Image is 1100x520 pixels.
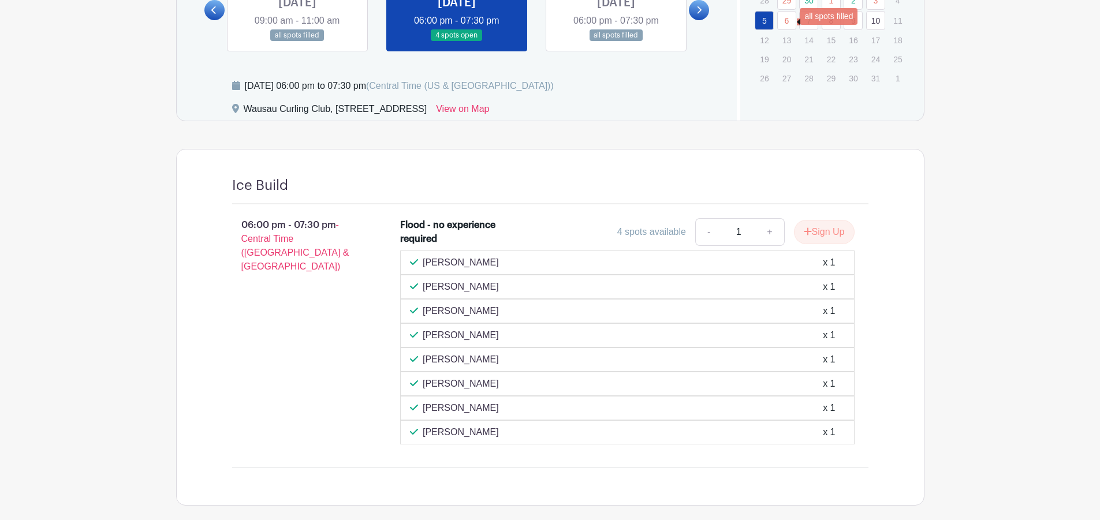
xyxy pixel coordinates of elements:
p: 13 [777,31,796,49]
p: [PERSON_NAME] [423,353,499,366]
a: - [695,218,722,246]
p: 21 [799,50,818,68]
p: 19 [755,50,774,68]
div: x 1 [823,401,835,415]
p: 17 [866,31,885,49]
p: [PERSON_NAME] [423,425,499,439]
p: 26 [755,69,774,87]
p: [PERSON_NAME] [423,328,499,342]
div: x 1 [823,280,835,294]
div: x 1 [823,377,835,391]
p: 15 [822,31,841,49]
span: (Central Time (US & [GEOGRAPHIC_DATA])) [366,81,554,91]
div: all spots filled [800,8,857,25]
div: x 1 [823,425,835,439]
p: [PERSON_NAME] [423,256,499,270]
p: 11 [888,12,907,29]
p: 31 [866,69,885,87]
h4: Ice Build [232,177,288,194]
div: [DATE] 06:00 pm to 07:30 pm [245,79,554,93]
div: x 1 [823,328,835,342]
p: 27 [777,69,796,87]
button: Sign Up [794,220,855,244]
div: 4 spots available [617,225,686,239]
p: 25 [888,50,907,68]
p: 20 [777,50,796,68]
p: 23 [844,50,863,68]
a: 5 [755,11,774,30]
p: 22 [822,50,841,68]
a: View on Map [436,102,489,121]
p: 30 [844,69,863,87]
div: x 1 [823,304,835,318]
p: 12 [755,31,774,49]
p: [PERSON_NAME] [423,304,499,318]
p: 28 [799,69,818,87]
p: 29 [822,69,841,87]
p: [PERSON_NAME] [423,401,499,415]
div: x 1 [823,353,835,366]
p: 18 [888,31,907,49]
p: 16 [844,31,863,49]
p: 14 [799,31,818,49]
div: Flood - no experience required [400,218,500,246]
a: 6 [777,11,796,30]
p: [PERSON_NAME] [423,280,499,294]
p: [PERSON_NAME] [423,377,499,391]
div: Wausau Curling Club, [STREET_ADDRESS] [244,102,427,121]
p: 1 [888,69,907,87]
a: 10 [866,11,885,30]
div: x 1 [823,256,835,270]
a: + [755,218,784,246]
p: 24 [866,50,885,68]
span: - Central Time ([GEOGRAPHIC_DATA] & [GEOGRAPHIC_DATA]) [241,220,349,271]
p: 06:00 pm - 07:30 pm [214,214,382,278]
